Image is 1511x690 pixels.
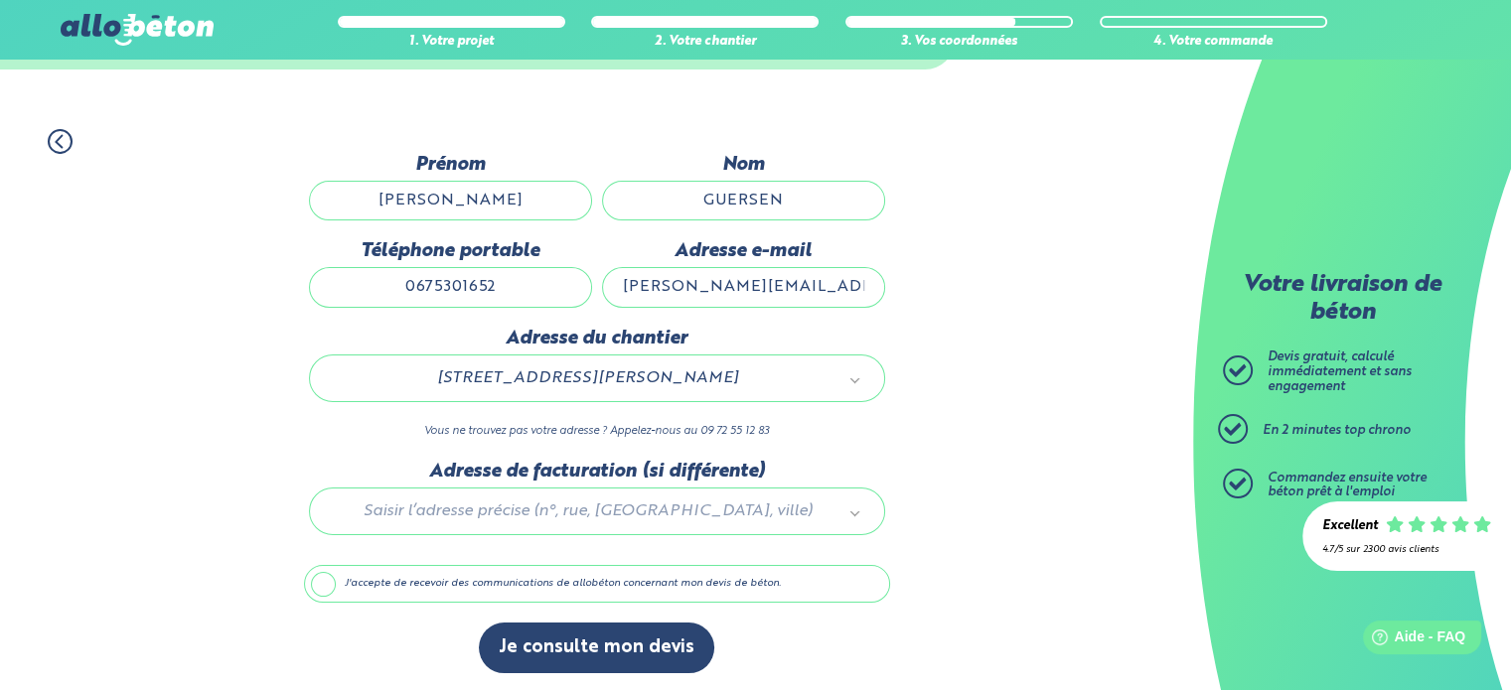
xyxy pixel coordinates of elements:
[309,181,592,220] input: Quel est votre prénom ?
[304,565,890,603] label: J'accepte de recevoir des communications de allobéton concernant mon devis de béton.
[338,35,565,50] div: 1. Votre projet
[309,422,885,441] p: Vous ne trouvez pas votre adresse ? Appelez-nous au 09 72 55 12 83
[1100,35,1327,50] div: 4. Votre commande
[602,240,885,262] label: Adresse e-mail
[309,154,592,176] label: Prénom
[309,240,592,262] label: Téléphone portable
[309,267,592,307] input: ex : 0642930817
[330,365,864,391] a: [STREET_ADDRESS][PERSON_NAME]
[338,365,838,391] span: [STREET_ADDRESS][PERSON_NAME]
[602,267,885,307] input: ex : contact@allobeton.fr
[602,181,885,220] input: Quel est votre nom de famille ?
[479,622,714,673] button: Je consulte mon devis
[309,328,885,349] label: Adresse du chantier
[591,35,819,50] div: 2. Votre chantier
[602,154,885,176] label: Nom
[845,35,1073,50] div: 3. Vos coordonnées
[1334,613,1489,668] iframe: Help widget launcher
[61,14,214,46] img: allobéton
